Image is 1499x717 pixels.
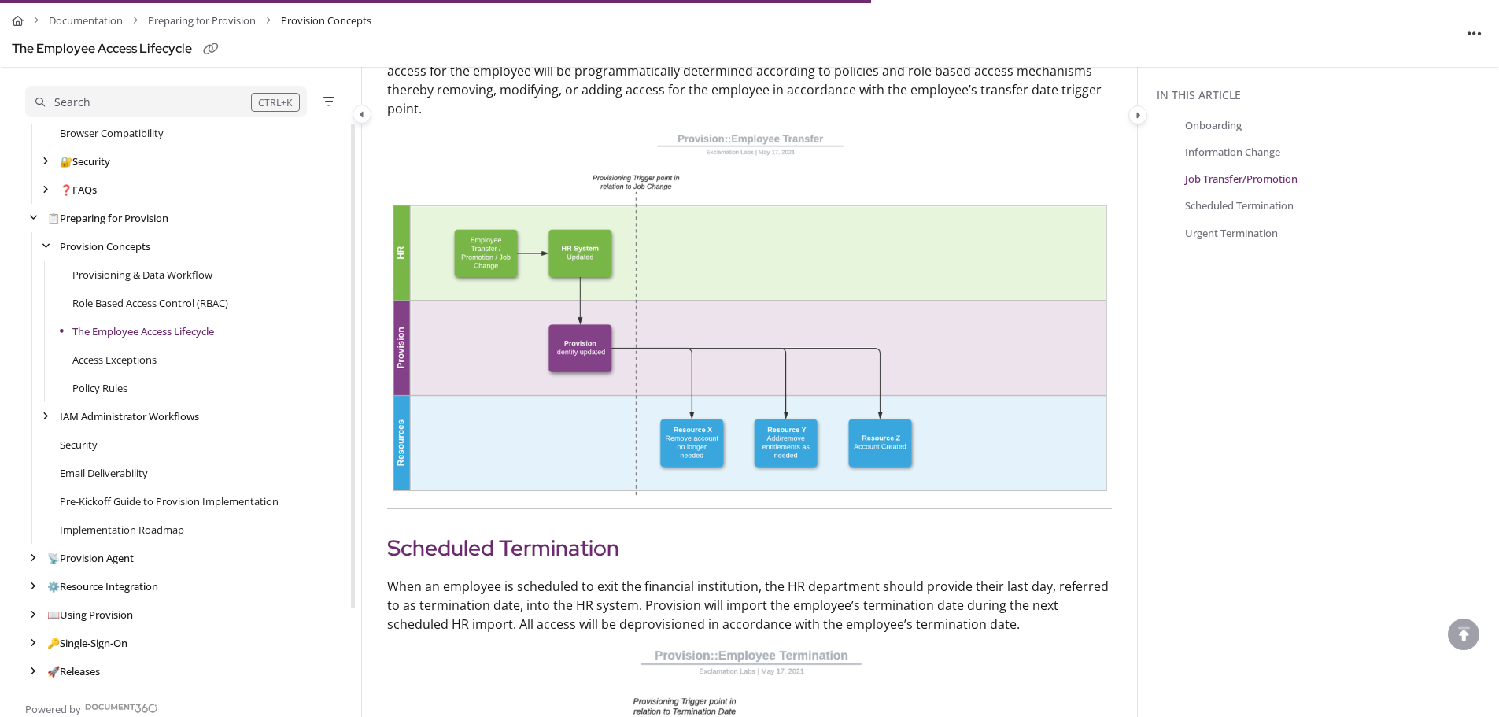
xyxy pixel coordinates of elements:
div: arrow [25,664,41,679]
div: arrow [25,636,41,651]
div: arrow [38,183,54,198]
span: Provision Concepts [281,9,371,32]
span: 📡 [47,551,60,565]
a: Provision Agent [47,550,134,566]
button: Search [25,86,307,117]
a: IAM Administrator Workflows [60,408,199,424]
span: 🔑 [47,636,60,650]
a: Preparing for Provision [47,210,168,226]
div: The Employee Access Lifecycle [12,38,192,61]
div: In this article [1157,87,1493,104]
a: Policy Rules [72,380,127,396]
a: Documentation [49,9,123,32]
a: Email Deliverability [60,465,148,481]
span: 📋 [47,211,60,225]
a: Onboarding [1185,117,1242,133]
a: Provision Concepts [60,238,150,254]
a: Urgent Termination [1185,224,1278,240]
div: scroll to top [1448,619,1479,650]
img: Document360 [85,704,158,713]
div: Search [54,94,90,111]
a: Implementation Roadmap [60,522,184,538]
button: Filter [319,92,338,111]
a: Job Transfer/Promotion [1185,171,1298,187]
span: ❓ [60,183,72,197]
a: Powered by Document360 - opens in a new tab [25,698,158,717]
a: Security [60,437,98,453]
div: arrow [38,154,54,169]
a: Single-Sign-On [47,635,127,651]
div: arrow [25,551,41,566]
span: Powered by [25,701,81,717]
a: Provisioning & Data Workflow [72,267,212,283]
a: Role Based Access Control (RBAC) [72,295,228,311]
button: Category toggle [1128,105,1147,124]
a: The Employee Access Lifecycle [72,323,214,339]
img: Employee Transfer.png [387,131,1112,496]
div: arrow [25,211,41,226]
div: arrow [38,239,54,254]
span: 🔐 [60,154,72,168]
a: Security [60,153,110,169]
div: arrow [25,579,41,594]
a: Preparing for Provision [148,9,256,32]
a: Information Change [1185,144,1280,160]
button: Copy link of [198,37,223,62]
span: ⚙️ [47,579,60,593]
div: arrow [25,608,41,623]
a: Access Exceptions [72,352,157,368]
a: Using Provision [47,607,133,623]
a: Scheduled Termination [1185,198,1294,213]
a: Home [12,9,24,32]
a: Pre-Kickoff Guide to Provision Implementation [60,493,279,509]
button: Article more options [1462,20,1487,46]
span: 🚀 [47,664,60,678]
p: When an employee is scheduled to exit the financial institution, the HR department should provide... [387,577,1112,634]
div: arrow [38,409,54,424]
button: Category toggle [353,105,371,124]
a: Releases [47,663,100,679]
h2: Scheduled Termination [387,531,1112,564]
div: CTRL+K [251,93,300,112]
a: Browser Compatibility [60,125,164,141]
a: FAQs [60,182,97,198]
a: Resource Integration [47,578,158,594]
span: 📖 [47,608,60,622]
